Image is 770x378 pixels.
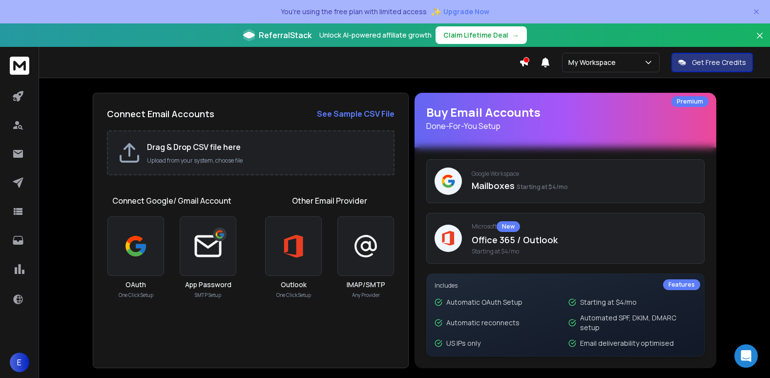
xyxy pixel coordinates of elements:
h3: OAuth [125,280,146,290]
h1: Other Email Provider [292,195,367,207]
button: Get Free Credits [671,53,753,72]
p: Email deliverability optimised [580,338,674,348]
p: Automatic OAuth Setup [446,297,522,307]
p: Unlock AI-powered affiliate growth [319,30,432,40]
strong: See Sample CSV File [317,108,395,119]
p: Google Workspace [472,170,696,178]
p: Includes [435,282,696,290]
div: Features [663,279,700,290]
p: One Click Setup [119,292,153,299]
p: Starting at $4/mo [580,297,637,307]
a: See Sample CSV File [317,108,395,120]
p: US IPs only [446,338,480,348]
p: Automatic reconnects [446,318,520,328]
h3: Outlook [281,280,307,290]
div: New [497,221,520,232]
button: ✨Upgrade Now [431,2,489,21]
p: One Click Setup [276,292,311,299]
p: Automated SPF, DKIM, DMARC setup [580,313,696,333]
p: My Workspace [568,58,620,67]
h2: Drag & Drop CSV file here [147,141,384,153]
span: Starting at $4/mo [472,248,696,255]
span: Starting at $4/mo [517,183,568,191]
p: Upload from your system, choose file [147,157,384,165]
p: Microsoft [472,221,696,232]
h3: IMAP/SMTP [347,280,385,290]
p: Office 365 / Outlook [472,233,696,247]
button: Claim Lifetime Deal→ [436,26,527,44]
h1: Buy Email Accounts [426,105,705,132]
button: E [10,353,29,372]
p: Mailboxes [472,179,696,192]
span: ✨ [431,5,441,19]
h2: Connect Email Accounts [107,107,214,121]
span: Upgrade Now [443,7,489,17]
p: You're using the free plan with limited access [281,7,427,17]
div: Premium [671,96,708,107]
h3: App Password [185,280,231,290]
span: ReferralStack [259,29,312,41]
p: Get Free Credits [692,58,746,67]
span: → [512,30,519,40]
div: Open Intercom Messenger [734,344,758,368]
button: Close banner [753,29,766,53]
p: SMTP Setup [195,292,221,299]
h1: Connect Google/ Gmail Account [112,195,231,207]
p: Done-For-You Setup [426,120,705,132]
p: Any Provider [352,292,380,299]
